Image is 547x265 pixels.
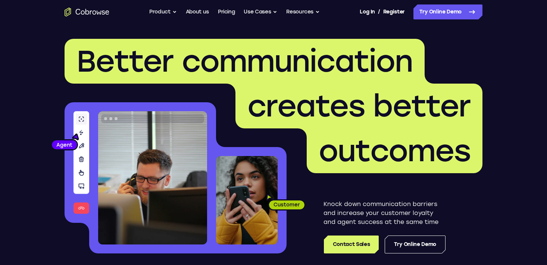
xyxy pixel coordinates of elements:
[216,156,278,244] img: A customer holding their phone
[360,4,375,19] a: Log In
[244,4,277,19] button: Use Cases
[383,4,405,19] a: Register
[323,200,446,227] p: Knock down communication barriers and increase your customer loyalty and agent success at the sam...
[76,43,413,79] span: Better communication
[413,4,482,19] a: Try Online Demo
[186,4,209,19] a: About us
[149,4,177,19] button: Product
[324,236,379,253] a: Contact Sales
[385,236,446,253] a: Try Online Demo
[98,111,207,244] img: A customer support agent talking on the phone
[378,7,380,16] span: /
[319,133,471,169] span: outcomes
[286,4,320,19] button: Resources
[247,88,471,124] span: creates better
[65,7,109,16] a: Go to the home page
[218,4,235,19] a: Pricing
